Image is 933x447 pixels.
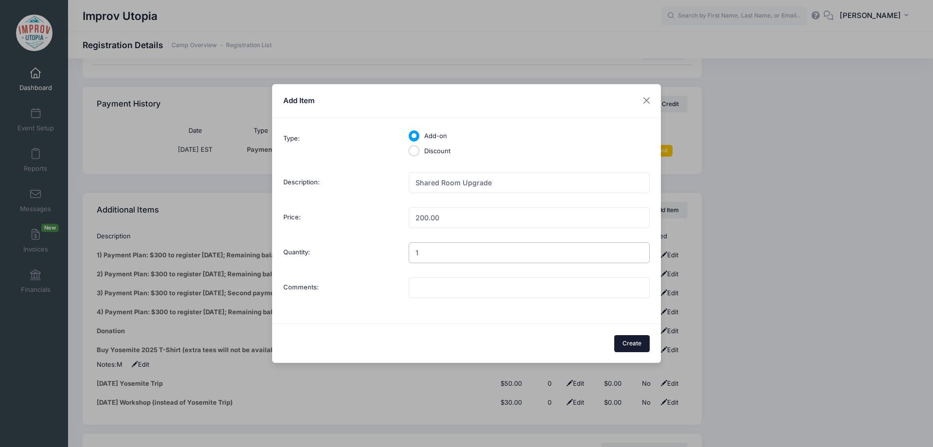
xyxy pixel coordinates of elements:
label: Type: [278,128,404,161]
label: Comments: [278,277,404,301]
label: Add-on [424,131,447,141]
button: Create [614,335,650,352]
label: Price: [278,207,404,231]
label: Quantity: [278,242,404,266]
label: Discount [424,146,450,156]
h5: Add Item [283,95,314,106]
label: Description: [278,172,404,196]
button: Close [638,92,656,109]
